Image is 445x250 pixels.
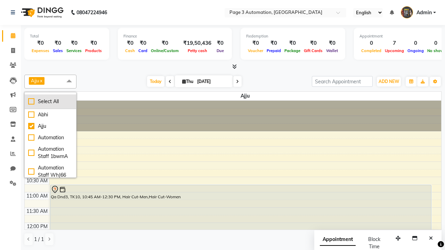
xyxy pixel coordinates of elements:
span: Online/Custom [149,48,180,53]
span: Due [215,48,226,53]
div: ₹0 [324,39,340,47]
span: Petty cash [186,48,209,53]
div: ₹0 [149,39,180,47]
span: 1 / 1 [34,236,44,243]
span: Appointment [320,233,356,246]
span: Sales [51,48,65,53]
div: Ajju [28,123,73,130]
div: Automation Staff 1bwmA [28,145,73,160]
span: Ajju [49,92,442,100]
span: Wallet [324,48,340,53]
div: ₹0 [51,39,65,47]
div: Select All [28,98,73,105]
span: Products [83,48,104,53]
div: 12:00 PM [25,223,49,230]
span: Upcoming [383,48,406,53]
span: Ajju [31,78,39,83]
div: ₹0 [30,39,51,47]
div: 7 [383,39,406,47]
div: 11:00 AM [25,192,49,200]
input: 2025-10-02 [195,76,230,87]
div: 0 [359,39,383,47]
div: ₹0 [83,39,104,47]
div: 11:30 AM [25,208,49,215]
span: Thu [180,79,195,84]
a: x [39,78,42,83]
span: Admin [416,9,432,16]
span: Package [283,48,302,53]
img: logo [18,3,65,22]
div: Qa Dnd3, TK10, 10:45 AM-12:30 PM, Hair Cut-Men,Hair Cut-Women [50,185,431,237]
div: 10:30 AM [25,177,49,184]
div: Finance [123,33,226,39]
span: Expenses [30,48,51,53]
img: Admin [401,6,413,18]
span: Block Time [368,236,380,250]
div: ₹0 [283,39,302,47]
div: ₹0 [65,39,83,47]
div: 0 [406,39,426,47]
div: Automation Staff WhJ66 [28,164,73,179]
span: Gift Cards [302,48,324,53]
span: Services [65,48,83,53]
button: Close [426,233,436,244]
span: Voucher [246,48,265,53]
div: Total [30,33,104,39]
div: ₹0 [123,39,137,47]
button: ADD NEW [377,77,401,86]
span: Card [137,48,149,53]
span: ADD NEW [379,79,399,84]
div: ₹0 [302,39,324,47]
div: Automation [28,134,73,141]
div: ₹0 [265,39,283,47]
div: ₹0 [137,39,149,47]
span: Ongoing [406,48,426,53]
span: Completed [359,48,383,53]
div: ₹0 [214,39,226,47]
span: Cash [123,48,137,53]
div: Abhi [28,111,73,118]
div: ₹19,50,436 [180,39,214,47]
b: 08047224946 [76,3,107,22]
span: Prepaid [265,48,283,53]
div: Redemption [246,33,340,39]
input: Search Appointment [312,76,373,87]
div: Stylist [25,92,49,99]
div: ₹0 [246,39,265,47]
span: Today [147,76,164,87]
